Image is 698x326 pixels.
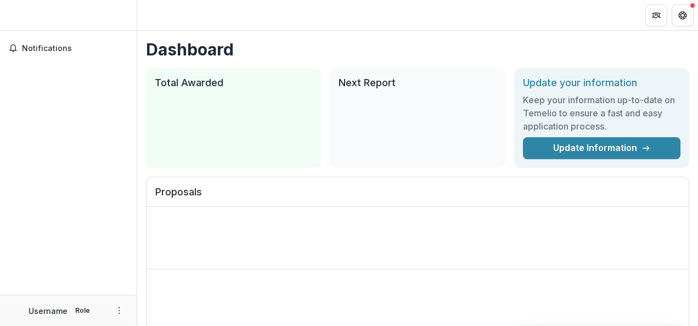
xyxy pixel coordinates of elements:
[523,77,680,89] h2: Update your information
[672,4,694,26] button: Get Help
[112,304,126,317] button: More
[29,305,67,317] p: Username
[339,77,496,89] h2: Next Report
[155,186,680,207] h2: Proposals
[155,77,312,89] h2: Total Awarded
[72,306,93,316] p: Role
[4,40,132,57] button: Notifications
[22,44,128,53] span: Notifications
[146,40,689,59] h1: Dashboard
[523,137,680,159] a: Update Information
[523,93,680,133] h3: Keep your information up-to-date on Temelio to ensure a fast and easy application process.
[645,4,667,26] button: Partners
